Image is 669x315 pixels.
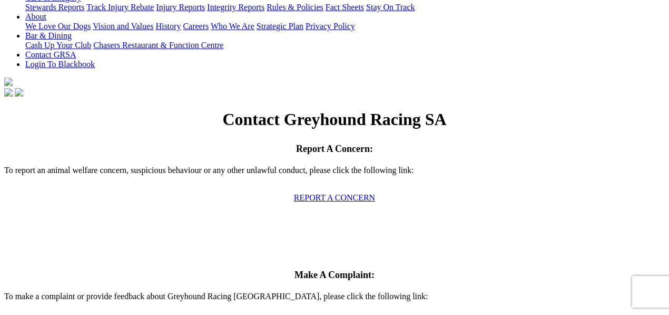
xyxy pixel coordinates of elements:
a: Rules & Policies [267,3,323,12]
div: Bar & Dining [25,41,665,50]
p: To make a complaint or provide feedback about Greyhound Racing [GEOGRAPHIC_DATA], please click th... [4,292,665,311]
a: Integrity Reports [207,3,264,12]
span: Make A Complaint: [294,270,375,280]
p: To report an animal welfare concern, suspicious behaviour or any other unlawful conduct, please c... [4,166,665,185]
a: Privacy Policy [306,22,355,31]
h1: Contact Greyhound Racing SA [4,110,665,129]
img: facebook.svg [4,88,13,97]
a: Login To Blackbook [25,60,95,69]
a: Strategic Plan [257,22,303,31]
a: Bar & Dining [25,31,72,40]
a: Chasers Restaurant & Function Centre [93,41,223,50]
div: About [25,22,665,31]
img: logo-grsa-white.png [4,78,13,86]
a: Stewards Reports [25,3,84,12]
a: We Love Our Dogs [25,22,91,31]
a: Injury Reports [156,3,205,12]
a: Who We Are [211,22,254,31]
a: REPORT A CONCERN [294,193,375,202]
a: Cash Up Your Club [25,41,91,50]
a: Fact Sheets [326,3,364,12]
a: Stay On Track [366,3,415,12]
a: Track Injury Rebate [86,3,154,12]
a: Contact GRSA [25,50,76,59]
a: Careers [183,22,209,31]
div: Care & Integrity [25,3,665,12]
a: History [155,22,181,31]
span: Report A Concern: [296,144,373,154]
img: twitter.svg [15,88,23,97]
a: Vision and Values [93,22,153,31]
a: About [25,12,46,21]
